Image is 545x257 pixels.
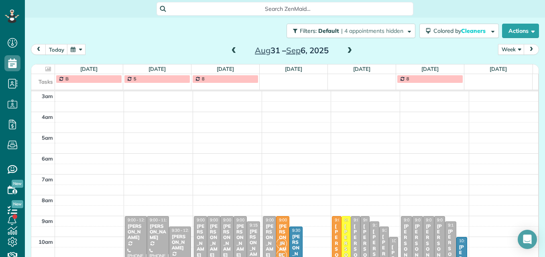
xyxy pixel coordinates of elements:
[421,66,439,72] a: [DATE]
[266,217,285,223] span: 9:00 - 1:00
[437,217,459,223] span: 9:00 - 11:15
[80,66,98,72] a: [DATE]
[292,228,314,233] span: 9:30 - 12:30
[45,44,68,55] button: today
[354,217,373,223] span: 9:00 - 1:15
[42,218,53,224] span: 9am
[461,27,487,34] span: Cleaners
[150,217,171,223] span: 9:00 - 11:15
[12,200,23,208] span: New
[42,114,53,120] span: 4am
[42,135,53,141] span: 5am
[502,24,539,38] button: Actions
[12,180,23,188] span: New
[353,66,370,72] a: [DATE]
[285,66,302,72] a: [DATE]
[39,239,53,245] span: 10am
[171,234,189,251] div: [PERSON_NAME]
[419,24,499,38] button: Colored byCleaners
[42,93,53,99] span: 3am
[148,66,166,72] a: [DATE]
[286,45,301,55] span: Sep
[518,230,537,249] div: Open Intercom Messenger
[236,217,258,223] span: 9:00 - 11:30
[433,27,488,34] span: Colored by
[202,76,205,82] span: 8
[197,217,218,223] span: 9:00 - 12:15
[372,223,394,228] span: 9:15 - 12:45
[490,66,507,72] a: [DATE]
[318,27,340,34] span: Default
[448,223,470,228] span: 9:15 - 12:15
[65,76,69,82] span: B
[459,238,481,243] span: 10:00 - 1:00
[172,228,193,233] span: 9:30 - 12:30
[279,217,301,223] span: 9:00 - 11:15
[255,45,270,55] span: Aug
[134,76,136,82] span: 5
[415,217,437,223] span: 9:00 - 12:00
[382,228,404,233] span: 9:30 - 12:30
[283,24,415,38] a: Filters: Default | 4 appointments hidden
[287,24,415,38] button: Filters: Default | 4 appointments hidden
[149,223,167,241] div: [PERSON_NAME]
[335,217,354,223] span: 9:00 - 3:30
[498,44,525,55] button: Week
[407,76,409,82] span: 8
[344,217,364,223] span: 9:00 - 2:30
[42,197,53,203] span: 8am
[250,223,269,228] span: 9:15 - 3:30
[217,66,234,72] a: [DATE]
[363,217,382,223] span: 9:00 - 1:00
[392,238,413,243] span: 10:00 - 1:00
[300,27,317,34] span: Filters:
[524,44,539,55] button: next
[127,223,144,241] div: [PERSON_NAME]
[242,46,342,55] h2: 31 – 6, 2025
[31,44,46,55] button: prev
[210,217,232,223] span: 9:00 - 11:45
[341,27,403,34] span: | 4 appointments hidden
[426,217,447,223] span: 9:00 - 12:00
[42,155,53,162] span: 6am
[128,217,149,223] span: 9:00 - 12:00
[42,176,53,183] span: 7am
[404,217,423,223] span: 9:00 - 1:00
[276,238,287,249] span: IF
[223,217,245,223] span: 9:00 - 11:30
